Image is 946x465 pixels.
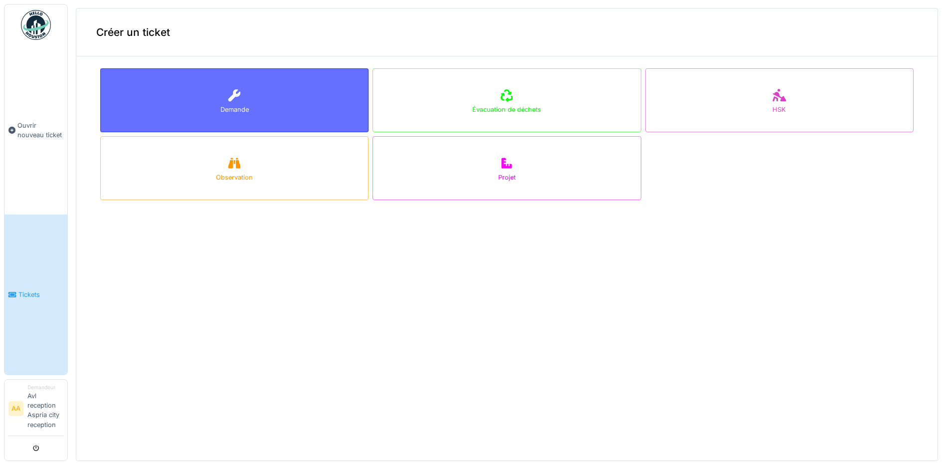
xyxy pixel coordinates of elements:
[21,10,51,40] img: Badge_color-CXgf-gQk.svg
[772,105,786,114] div: HSK
[27,384,63,434] li: Avl reception Aspria city reception
[498,173,516,182] div: Projet
[8,401,23,416] li: AA
[8,384,63,436] a: AA DemandeurAvl reception Aspria city reception
[17,121,63,140] span: Ouvrir nouveau ticket
[220,105,249,114] div: Demande
[27,384,63,391] div: Demandeur
[4,45,67,215] a: Ouvrir nouveau ticket
[216,173,253,182] div: Observation
[18,290,63,299] span: Tickets
[472,105,541,114] div: Évacuation de déchets
[76,8,938,56] div: Créer un ticket
[4,215,67,374] a: Tickets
